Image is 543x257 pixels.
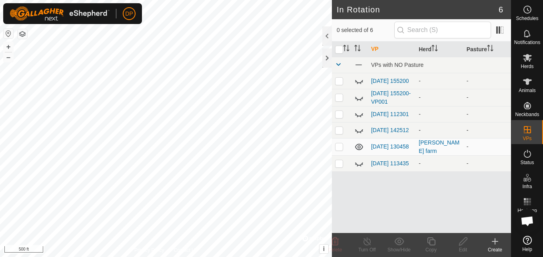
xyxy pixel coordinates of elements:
[174,247,198,254] a: Contact Us
[519,88,536,93] span: Animals
[419,126,460,135] div: -
[523,136,531,141] span: VPs
[351,246,383,253] div: Turn Off
[499,4,503,16] span: 6
[394,22,491,38] input: Search (S)
[419,139,460,155] div: [PERSON_NAME] farm
[354,46,361,52] p-sorticon: Activate to sort
[419,93,460,102] div: -
[371,62,508,68] div: VPs with NO Pasture
[514,40,540,45] span: Notifications
[343,46,349,52] p-sorticon: Activate to sort
[487,46,493,52] p-sorticon: Activate to sort
[415,42,463,57] th: Herd
[515,112,539,117] span: Neckbands
[517,208,537,213] span: Heatmap
[371,127,409,133] a: [DATE] 142512
[515,209,539,233] div: Open chat
[463,138,511,155] td: -
[371,160,409,167] a: [DATE] 113435
[516,16,538,21] span: Schedules
[431,46,438,52] p-sorticon: Activate to sort
[463,73,511,89] td: -
[463,42,511,57] th: Pasture
[521,64,533,69] span: Herds
[134,247,164,254] a: Privacy Policy
[4,52,13,62] button: –
[323,245,325,252] span: i
[337,5,499,14] h2: In Rotation
[4,29,13,38] button: Reset Map
[368,42,415,57] th: VP
[319,245,328,253] button: i
[419,77,460,85] div: -
[371,78,409,84] a: [DATE] 155200
[328,247,342,253] span: Delete
[419,110,460,118] div: -
[520,160,534,165] span: Status
[371,111,409,117] a: [DATE] 112301
[463,106,511,122] td: -
[463,122,511,138] td: -
[18,29,27,39] button: Map Layers
[125,10,133,18] span: DP
[479,246,511,253] div: Create
[522,247,532,252] span: Help
[10,6,110,21] img: Gallagher Logo
[371,90,411,105] a: [DATE] 155200-VP001
[463,89,511,106] td: -
[371,143,409,150] a: [DATE] 130458
[337,26,394,34] span: 0 selected of 6
[415,246,447,253] div: Copy
[511,233,543,255] a: Help
[4,42,13,52] button: +
[447,246,479,253] div: Edit
[419,159,460,168] div: -
[463,155,511,171] td: -
[522,184,532,189] span: Infra
[383,246,415,253] div: Show/Hide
